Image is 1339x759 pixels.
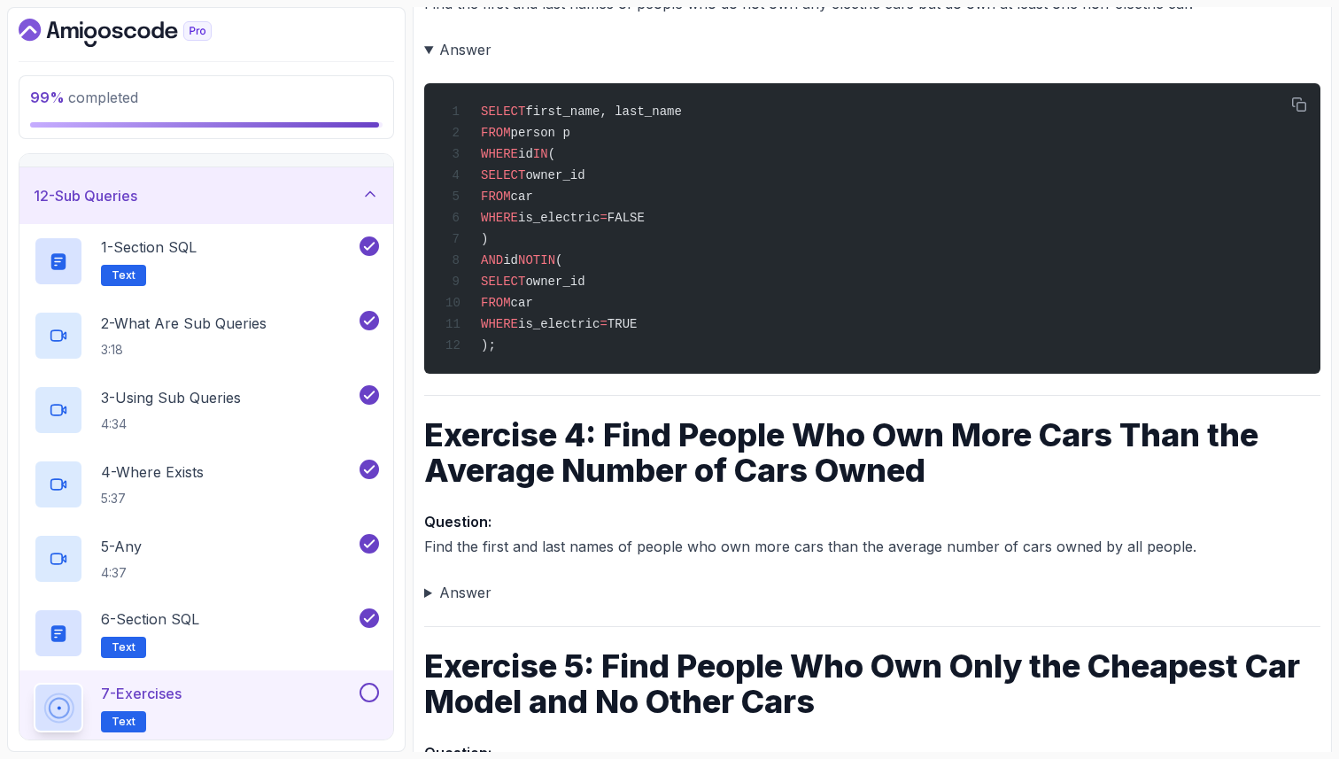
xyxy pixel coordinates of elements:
[34,385,379,435] button: 3-Using Sub Queries4:34
[34,460,379,509] button: 4-Where Exists5:37
[34,608,379,658] button: 6-Section SQLText
[533,147,548,161] span: IN
[30,89,65,106] span: 99 %
[34,185,137,206] h3: 12 - Sub Queries
[525,275,584,289] span: owner_id
[424,513,491,531] strong: Question:
[19,19,252,47] a: Dashboard
[503,253,518,267] span: id
[555,253,562,267] span: (
[608,317,638,331] span: TRUE
[112,715,135,729] span: Text
[30,89,138,106] span: completed
[518,147,533,161] span: id
[101,490,204,507] p: 5:37
[481,275,525,289] span: SELECT
[34,311,379,360] button: 2-What Are Sub Queries3:18
[112,640,135,654] span: Text
[34,236,379,286] button: 1-Section SQLText
[101,608,199,630] p: 6 - Section SQL
[424,417,1320,488] h1: Exercise 4: Find People Who Own More Cars Than the Average Number of Cars Owned
[481,105,525,119] span: SELECT
[112,268,135,283] span: Text
[540,253,555,267] span: IN
[608,211,645,225] span: FALSE
[481,296,511,310] span: FROM
[34,683,379,732] button: 7-ExercisesText
[481,190,511,204] span: FROM
[424,37,1320,62] summary: Answer
[600,317,607,331] span: =
[424,648,1320,719] h1: Exercise 5: Find People Who Own Only the Cheapest Car Model and No Other Cars
[481,168,525,182] span: SELECT
[101,564,142,582] p: 4:37
[525,105,681,119] span: first_name, last_name
[101,387,241,408] p: 3 - Using Sub Queries
[481,253,503,267] span: AND
[511,296,533,310] span: car
[600,211,607,225] span: =
[101,415,241,433] p: 4:34
[481,147,518,161] span: WHERE
[481,317,518,331] span: WHERE
[511,190,533,204] span: car
[481,211,518,225] span: WHERE
[511,126,570,140] span: person p
[424,509,1320,559] p: Find the first and last names of people who own more cars than the average number of cars owned b...
[101,341,267,359] p: 3:18
[481,232,488,246] span: )
[19,167,393,224] button: 12-Sub Queries
[518,211,600,225] span: is_electric
[525,168,584,182] span: owner_id
[481,338,496,352] span: );
[101,236,197,258] p: 1 - Section SQL
[101,461,204,483] p: 4 - Where Exists
[34,534,379,584] button: 5-Any4:37
[101,683,182,704] p: 7 - Exercises
[101,313,267,334] p: 2 - What Are Sub Queries
[518,253,540,267] span: NOT
[518,317,600,331] span: is_electric
[101,536,142,557] p: 5 - Any
[481,126,511,140] span: FROM
[424,580,1320,605] summary: Answer
[548,147,555,161] span: (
